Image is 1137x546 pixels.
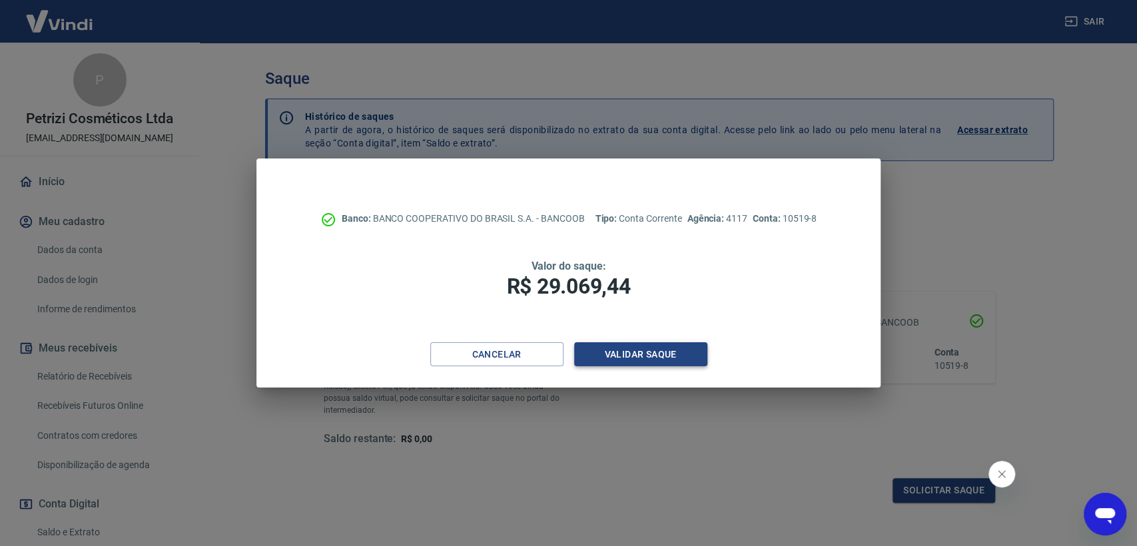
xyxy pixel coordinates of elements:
[1084,493,1126,535] iframe: Botão para abrir a janela de mensagens
[687,212,747,226] p: 4117
[506,274,630,299] span: R$ 29.069,44
[8,9,112,20] span: Olá! Precisa de ajuda?
[988,461,1015,487] iframe: Fechar mensagem
[595,213,619,224] span: Tipo:
[574,342,707,367] button: Validar saque
[531,260,605,272] span: Valor do saque:
[753,213,783,224] span: Conta:
[595,212,681,226] p: Conta Corrente
[430,342,564,367] button: Cancelar
[342,212,585,226] p: BANCO COOPERATIVO DO BRASIL S.A. - BANCOOB
[342,213,373,224] span: Banco:
[687,213,726,224] span: Agência:
[753,212,817,226] p: 10519-8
